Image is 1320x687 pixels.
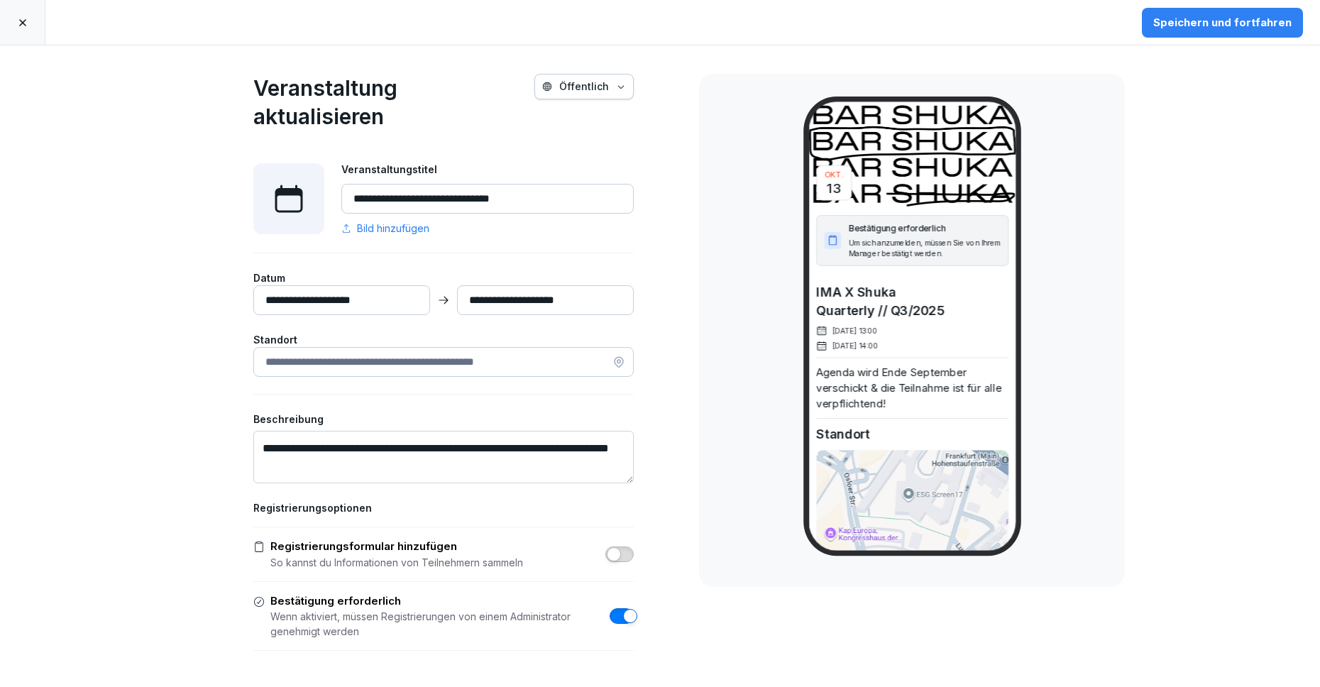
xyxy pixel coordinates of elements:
p: Wenn aktiviert, müssen Registrierungen von einem Administrator genehmigt werden [270,609,604,639]
h2: IMA X Shuka Quarterly // Q3/2025 [816,283,1008,321]
p: Registrierungsoptionen [253,500,634,515]
p: [DATE] 14:00 [832,341,877,352]
img: jrssnv9019uvbr240glmanl7.png [808,101,1016,207]
h2: Standort [816,425,1008,444]
div: Speichern und fortfahren [1153,15,1292,31]
p: Agenda wird Ende September verschickt & die Teilnahme ist für alle verpflichtend! [816,365,1008,412]
h1: Veranstaltung aktualisieren [253,74,527,131]
p: Registrierungsformular hinzufügen [270,539,523,555]
p: Um sich anzumelden, müssen Sie von Ihrem Manager bestätigt werden. [848,237,1000,259]
p: Bestätigung erforderlich [270,593,604,610]
label: Beschreibung [253,412,634,427]
p: 13 [827,182,841,197]
p: So kannst du Informationen von Teilnehmern sammeln [270,555,523,570]
span: Bild hinzufügen [357,221,429,236]
p: Okt. [824,170,843,180]
p: Bestätigung erforderlich [848,222,1000,235]
span: Datum [253,272,285,284]
div: Öffentlich [542,79,626,94]
span: Standort [253,334,297,346]
button: Speichern und fortfahren [1142,8,1303,38]
span: Veranstaltungstitel [341,163,437,175]
p: [DATE] 13:00 [832,325,876,336]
